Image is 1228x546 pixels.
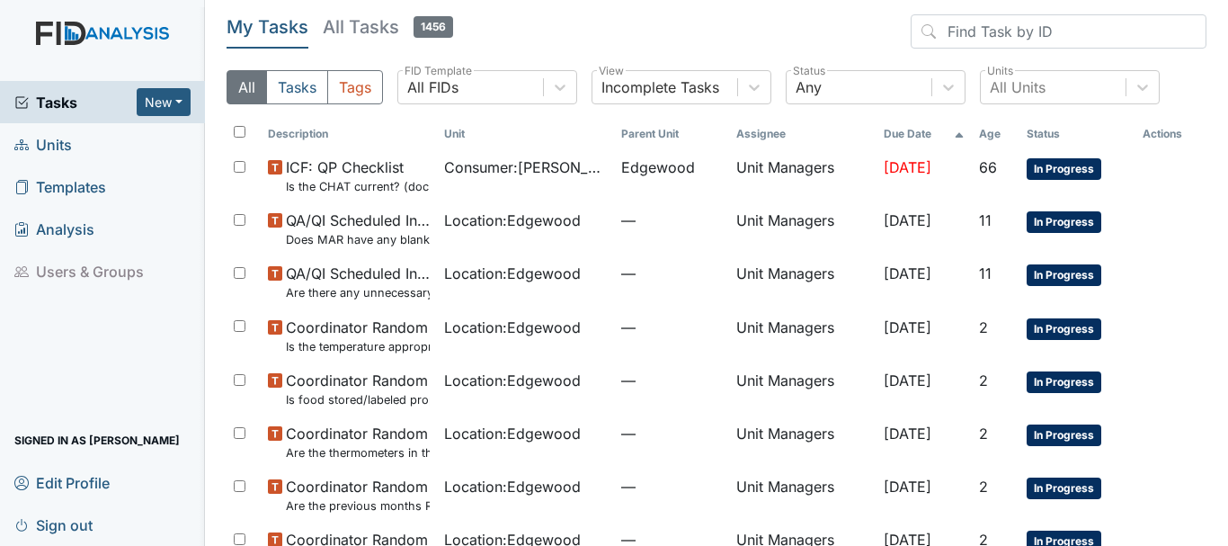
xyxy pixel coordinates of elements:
small: Are the previous months Random Inspections completed? [286,497,431,515]
span: [DATE] [884,371,931,389]
small: Is the temperature appropriate? [286,338,431,355]
span: Location : Edgewood [444,263,581,284]
span: Units [14,130,72,158]
span: — [621,423,722,444]
span: — [621,263,722,284]
button: All [227,70,267,104]
span: 2 [979,478,988,496]
span: 66 [979,158,997,176]
th: Toggle SortBy [1019,119,1136,149]
span: 2 [979,425,988,443]
td: Unit Managers [729,202,877,255]
h5: All Tasks [323,14,453,40]
span: In Progress [1027,318,1101,340]
span: Analysis [14,215,94,243]
th: Actions [1135,119,1206,149]
span: — [621,476,722,497]
th: Toggle SortBy [614,119,729,149]
span: Templates [14,173,106,201]
th: Toggle SortBy [877,119,972,149]
span: Location : Edgewood [444,370,581,391]
div: Any [796,76,822,98]
small: Is food stored/labeled properly? [286,391,431,408]
span: In Progress [1027,158,1101,180]
div: Incomplete Tasks [601,76,719,98]
span: [DATE] [884,158,931,176]
span: In Progress [1027,264,1101,286]
span: Location : Edgewood [444,210,581,231]
span: 1456 [414,16,453,38]
span: Location : Edgewood [444,317,581,338]
th: Toggle SortBy [437,119,614,149]
span: In Progress [1027,211,1101,233]
span: 11 [979,264,992,282]
small: Does MAR have any blank days that should have been initialed? [286,231,431,248]
button: Tags [327,70,383,104]
input: Toggle All Rows Selected [234,126,245,138]
span: QA/QI Scheduled Inspection Does MAR have any blank days that should have been initialed? [286,210,431,248]
a: Tasks [14,92,137,113]
span: Edgewood [621,157,695,178]
span: — [621,370,722,391]
span: Edit Profile [14,469,110,497]
th: Toggle SortBy [972,119,1019,149]
td: Unit Managers [729,309,877,363]
span: [DATE] [884,264,931,282]
span: Coordinator Random Are the thermometers in the freezer reading between 0 degrees and 10 degrees? [286,423,431,461]
span: [DATE] [884,211,931,229]
div: All Units [990,76,1046,98]
span: QA/QI Scheduled Inspection Are there any unnecessary items in the van? [286,263,431,301]
span: In Progress [1027,425,1101,446]
h5: My Tasks [227,14,308,40]
span: [DATE] [884,318,931,336]
span: 2 [979,371,988,389]
td: Unit Managers [729,149,877,202]
small: Are there any unnecessary items in the van? [286,284,431,301]
th: Toggle SortBy [261,119,438,149]
button: Tasks [266,70,328,104]
div: Type filter [227,70,383,104]
span: In Progress [1027,478,1101,499]
span: — [621,317,722,338]
span: 11 [979,211,992,229]
span: Coordinator Random Is food stored/labeled properly? [286,370,431,408]
td: Unit Managers [729,363,877,416]
span: Coordinator Random Are the previous months Random Inspections completed? [286,476,431,515]
span: Consumer : [PERSON_NAME] [444,157,607,178]
span: ICF: QP Checklist Is the CHAT current? (document the date in the comment section) [286,157,431,195]
td: Unit Managers [729,469,877,522]
td: Unit Managers [729,255,877,309]
span: Sign out [14,511,93,539]
small: Is the CHAT current? (document the date in the comment section) [286,178,431,195]
th: Assignee [729,119,877,149]
span: — [621,210,722,231]
span: Location : Edgewood [444,423,581,444]
div: All FIDs [407,76,458,98]
span: Signed in as [PERSON_NAME] [14,426,180,454]
span: Coordinator Random Is the temperature appropriate? [286,317,431,355]
span: [DATE] [884,478,931,496]
span: Location : Edgewood [444,476,581,497]
span: 2 [979,318,988,336]
small: Are the thermometers in the freezer reading between 0 degrees and 10 degrees? [286,444,431,461]
td: Unit Managers [729,416,877,469]
input: Find Task by ID [911,14,1206,49]
button: New [137,88,191,116]
span: [DATE] [884,425,931,443]
span: In Progress [1027,371,1101,393]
